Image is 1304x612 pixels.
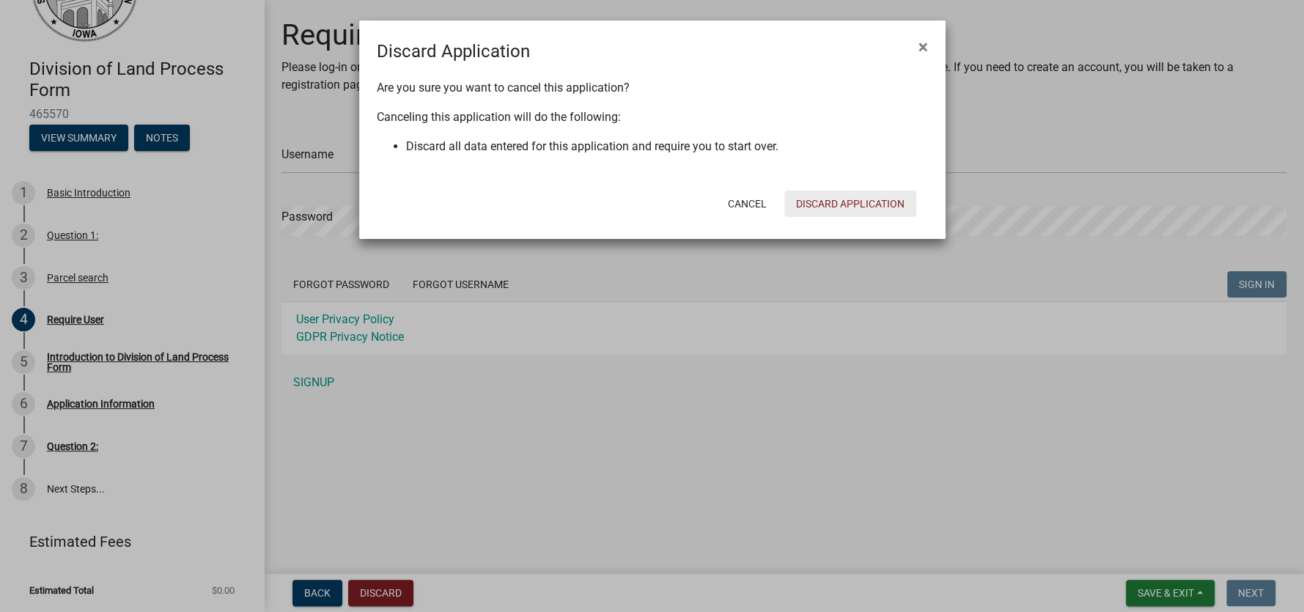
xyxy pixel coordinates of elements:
button: Cancel [716,191,778,217]
h4: Discard Application [377,38,530,64]
p: Are you sure you want to cancel this application? [377,79,928,97]
button: Discard Application [784,191,916,217]
button: Close [907,26,940,67]
li: Discard all data entered for this application and require you to start over. [406,138,928,155]
span: × [918,37,928,57]
p: Canceling this application will do the following: [377,108,928,126]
